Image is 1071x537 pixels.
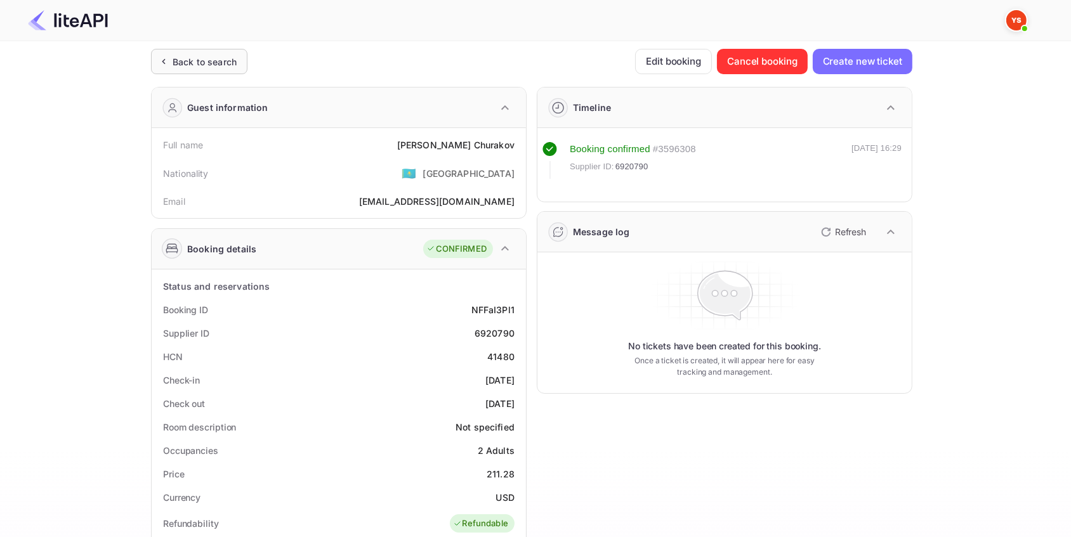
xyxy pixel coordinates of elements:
[163,491,200,504] div: Currency
[453,517,509,530] div: Refundable
[423,167,515,180] div: [GEOGRAPHIC_DATA]
[163,444,218,457] div: Occupancies
[653,142,696,157] div: # 3596308
[163,167,209,180] div: Nationality
[813,222,871,242] button: Refresh
[163,373,200,387] div: Check-in
[359,195,515,208] div: [EMAIL_ADDRESS][DOMAIN_NAME]
[851,142,902,179] div: [DATE] 16:29
[397,138,515,152] div: [PERSON_NAME] Churakov
[163,195,185,208] div: Email
[1006,10,1027,30] img: Yandex Support
[475,327,515,340] div: 6920790
[485,373,515,387] div: [DATE]
[426,243,487,256] div: CONFIRMED
[624,355,825,378] p: Once a ticket is created, it will appear here for easy tracking and management.
[163,138,203,152] div: Full name
[163,467,185,481] div: Price
[402,162,416,184] span: United States
[573,101,611,114] div: Timeline
[163,420,236,434] div: Room description
[570,160,614,173] span: Supplier ID:
[456,420,515,434] div: Not specified
[487,350,515,363] div: 41480
[187,101,268,114] div: Guest information
[835,225,866,238] p: Refresh
[28,10,108,30] img: LiteAPI Logo
[163,517,219,530] div: Refundability
[615,160,648,173] span: 6920790
[187,242,256,256] div: Booking details
[173,55,237,68] div: Back to search
[163,327,209,340] div: Supplier ID
[485,397,515,410] div: [DATE]
[487,467,515,481] div: 211.28
[471,303,515,316] div: NFFaI3Pl1
[813,49,912,74] button: Create new ticket
[496,491,515,504] div: USD
[570,142,650,157] div: Booking confirmed
[717,49,808,74] button: Cancel booking
[478,444,515,457] div: 2 Adults
[163,280,270,293] div: Status and reservations
[163,303,208,316] div: Booking ID
[635,49,712,74] button: Edit booking
[628,340,821,353] p: No tickets have been created for this booking.
[163,350,183,363] div: HCN
[163,397,205,410] div: Check out
[573,225,630,238] div: Message log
